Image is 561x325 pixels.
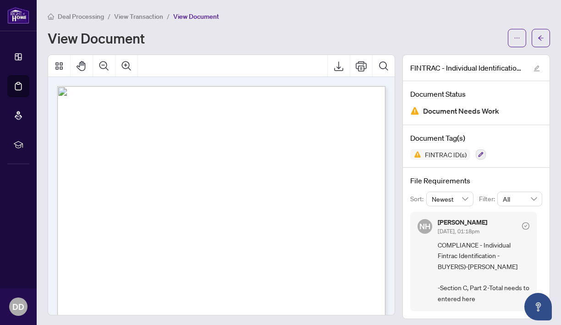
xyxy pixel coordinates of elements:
li: / [108,11,110,22]
h4: File Requirements [410,175,542,186]
img: Document Status [410,106,419,116]
p: Filter: [479,194,497,204]
span: Document Needs Work [423,105,499,117]
span: Deal Processing [58,12,104,21]
span: FINTRAC ID(s) [421,151,470,158]
button: Open asap [524,293,552,320]
span: FINTRAC - Individual Identification Information Record 1.pdf [410,62,525,73]
img: Status Icon [410,149,421,160]
li: / [167,11,170,22]
p: Sort: [410,194,426,204]
h5: [PERSON_NAME] [438,219,487,226]
span: edit [533,65,540,72]
h4: Document Tag(s) [410,132,542,143]
span: NH [419,220,430,232]
span: Newest [432,192,468,206]
span: home [48,13,54,20]
span: [DATE], 01:18pm [438,228,479,235]
span: ellipsis [514,35,520,41]
span: View Document [173,12,219,21]
span: check-circle [522,222,529,230]
h4: Document Status [410,88,542,99]
span: COMPLIANCE - Individual Fintrac Identification - BUYER(S)-[PERSON_NAME] -Section C, Part 2-Total ... [438,240,529,304]
h1: View Document [48,31,145,45]
span: View Transaction [114,12,163,21]
img: logo [7,7,29,24]
span: All [503,192,537,206]
span: arrow-left [538,35,544,41]
span: DD [12,300,24,313]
